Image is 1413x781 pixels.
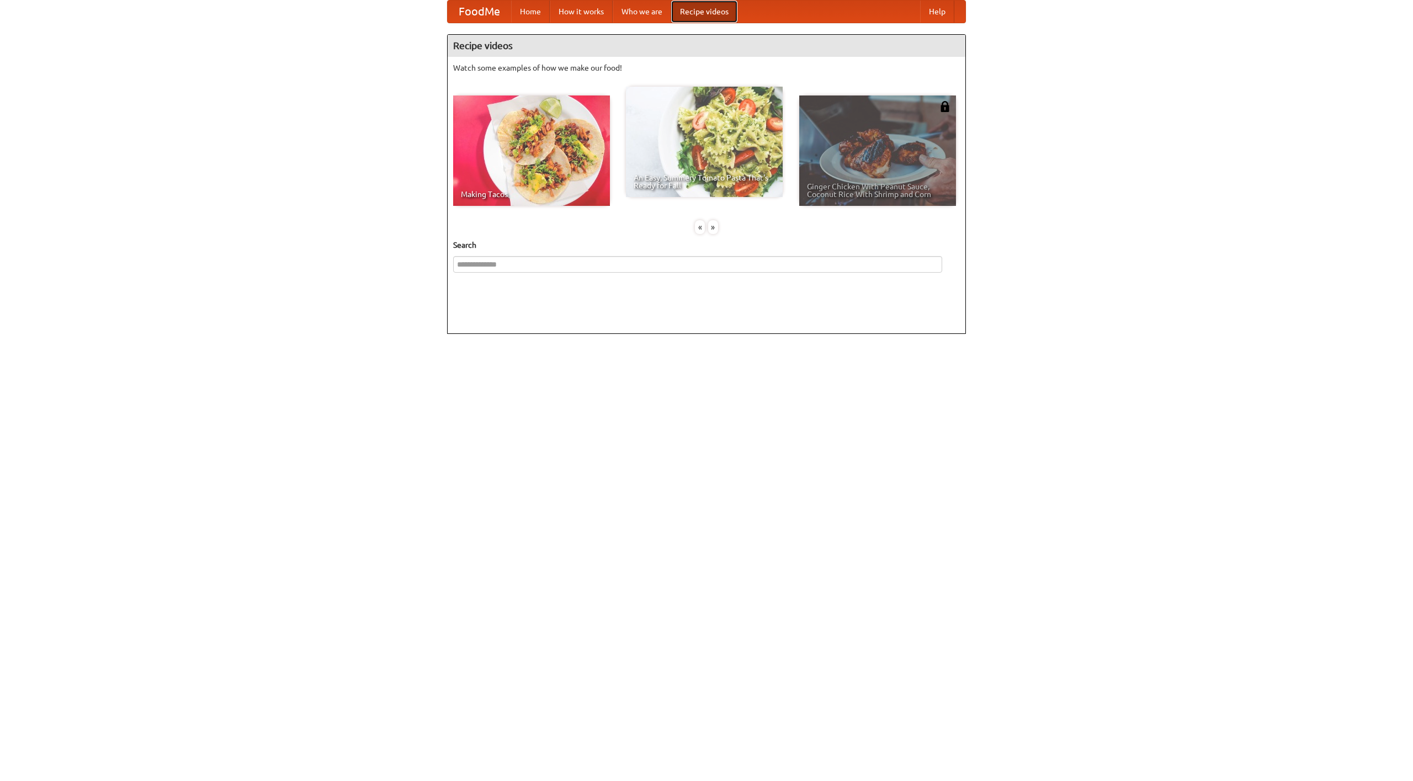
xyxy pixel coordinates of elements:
h5: Search [453,240,960,251]
span: An Easy, Summery Tomato Pasta That's Ready for Fall [634,174,775,189]
img: 483408.png [939,101,950,112]
a: Recipe videos [671,1,737,23]
span: Making Tacos [461,190,602,198]
a: An Easy, Summery Tomato Pasta That's Ready for Fall [626,87,783,197]
div: « [695,220,705,234]
a: Making Tacos [453,95,610,206]
a: Who we are [613,1,671,23]
a: Home [511,1,550,23]
h4: Recipe videos [448,35,965,57]
div: » [708,220,718,234]
a: How it works [550,1,613,23]
a: Help [920,1,954,23]
p: Watch some examples of how we make our food! [453,62,960,73]
a: FoodMe [448,1,511,23]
